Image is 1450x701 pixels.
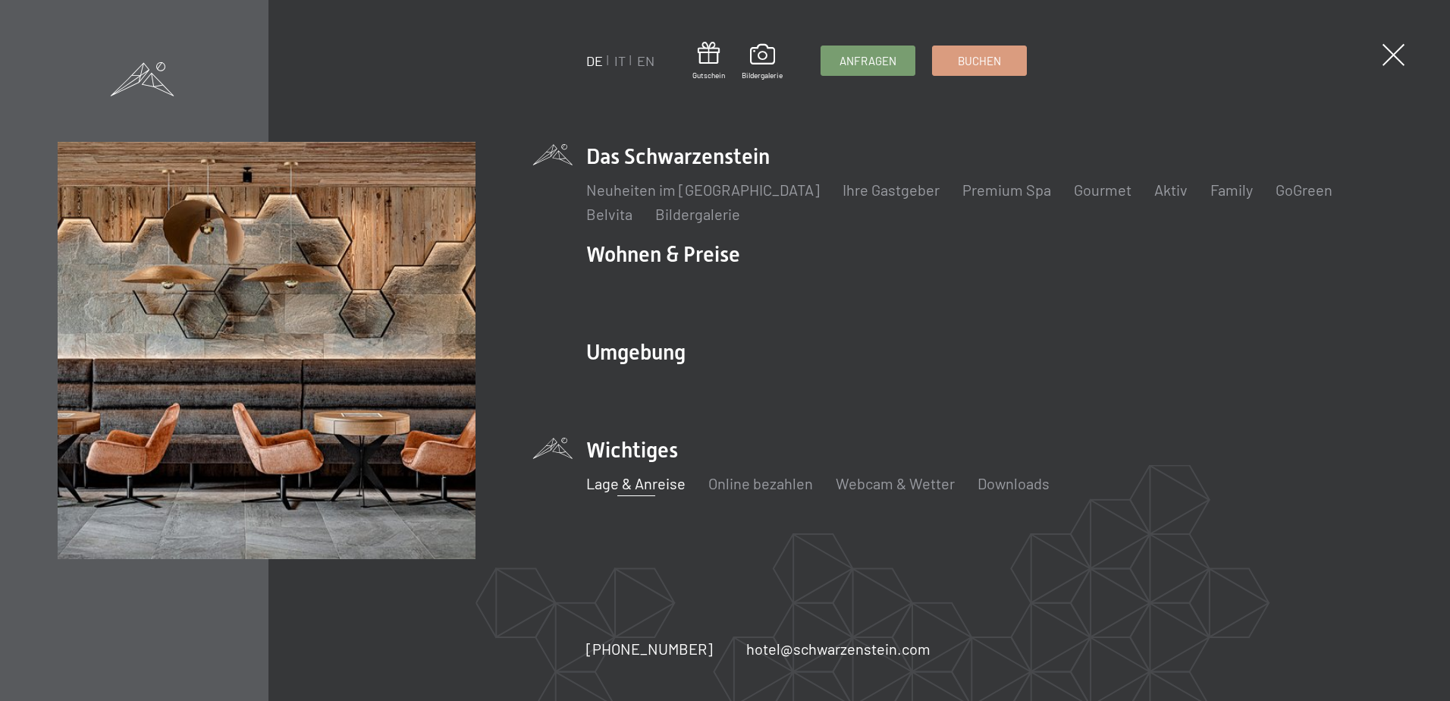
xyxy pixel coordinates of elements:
[655,205,740,223] a: Bildergalerie
[1154,181,1188,199] a: Aktiv
[586,640,713,658] span: [PHONE_NUMBER]
[742,44,783,80] a: Bildergalerie
[1276,181,1332,199] a: GoGreen
[840,53,896,69] span: Anfragen
[1210,181,1253,199] a: Family
[692,70,725,80] span: Gutschein
[614,52,626,69] a: IT
[586,181,820,199] a: Neuheiten im [GEOGRAPHIC_DATA]
[962,181,1051,199] a: Premium Spa
[692,42,725,80] a: Gutschein
[843,181,940,199] a: Ihre Gastgeber
[586,638,713,659] a: [PHONE_NUMBER]
[958,53,1001,69] span: Buchen
[58,142,475,560] img: Wellnesshotels - Bar - Spieltische - Kinderunterhaltung
[586,205,632,223] a: Belvita
[746,638,931,659] a: hotel@schwarzenstein.com
[742,70,783,80] span: Bildergalerie
[637,52,654,69] a: EN
[586,474,686,492] a: Lage & Anreise
[836,474,955,492] a: Webcam & Wetter
[708,474,813,492] a: Online bezahlen
[978,474,1050,492] a: Downloads
[821,46,915,75] a: Anfragen
[933,46,1026,75] a: Buchen
[1074,181,1131,199] a: Gourmet
[586,52,603,69] a: DE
